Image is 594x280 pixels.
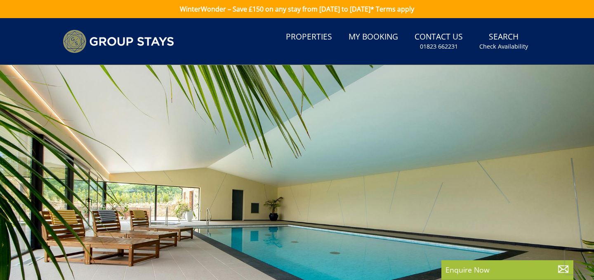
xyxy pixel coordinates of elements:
[476,28,531,55] a: SearchCheck Availability
[63,30,174,53] img: Group Stays
[283,28,335,47] a: Properties
[445,264,569,275] p: Enquire Now
[345,28,401,47] a: My Booking
[411,28,466,55] a: Contact Us01823 662231
[420,42,458,51] small: 01823 662231
[479,42,528,51] small: Check Availability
